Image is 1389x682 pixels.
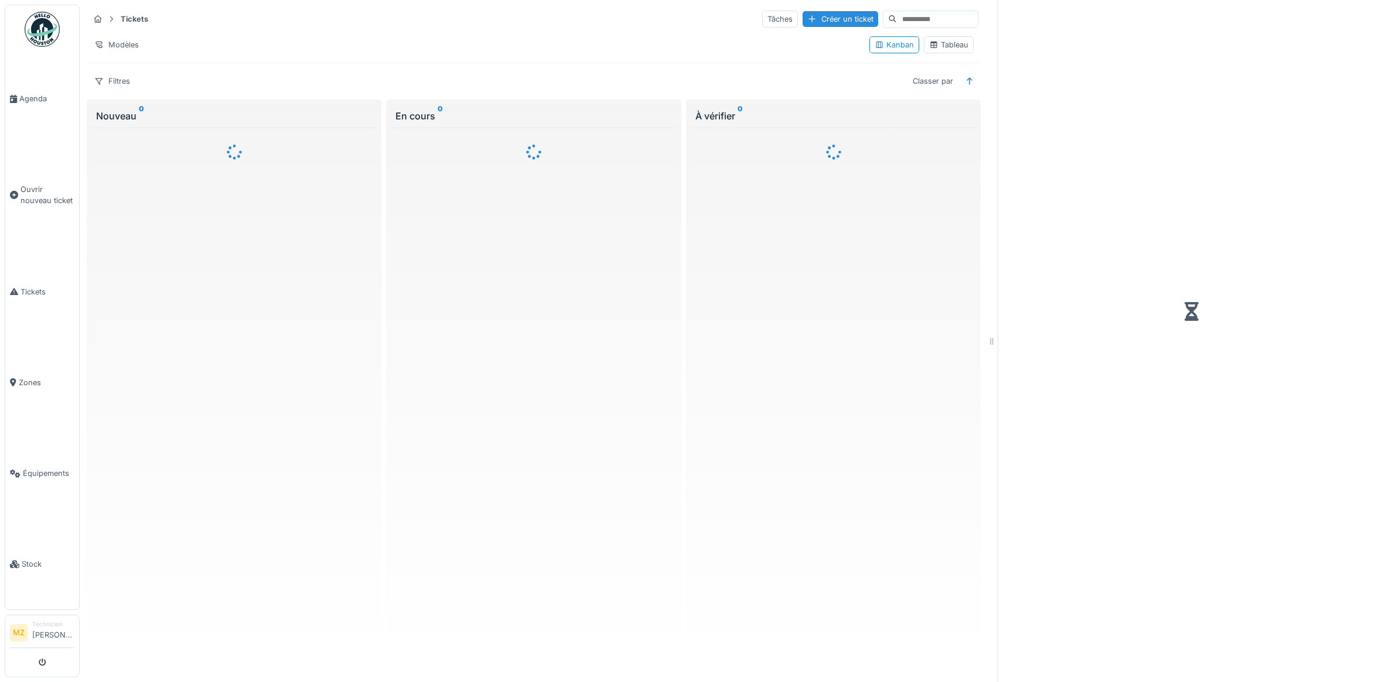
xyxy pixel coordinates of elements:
div: À vérifier [695,109,971,123]
span: Agenda [19,93,74,104]
li: [PERSON_NAME] [32,620,74,645]
a: MZ Technicien[PERSON_NAME] [10,620,74,648]
div: Créer un ticket [803,11,878,27]
span: Équipements [23,468,74,479]
sup: 0 [738,109,743,123]
a: Agenda [5,53,79,144]
div: Nouveau [96,109,372,123]
a: Ouvrir nouveau ticket [5,144,79,246]
div: Tableau [929,39,968,50]
a: Stock [5,519,79,609]
div: Modèles [89,36,144,53]
span: Tickets [21,286,74,297]
span: Ouvrir nouveau ticket [21,184,74,206]
li: MZ [10,624,28,642]
sup: 0 [139,109,144,123]
div: Kanban [875,39,914,50]
div: Tâches [762,11,798,28]
img: Badge_color-CXgf-gQk.svg [25,12,60,47]
a: Zones [5,337,79,428]
div: Classer par [907,73,958,90]
span: Zones [19,377,74,388]
div: Filtres [89,73,135,90]
div: Technicien [32,620,74,629]
a: Tickets [5,246,79,337]
span: Stock [22,558,74,570]
sup: 0 [438,109,443,123]
div: En cours [395,109,671,123]
a: Équipements [5,428,79,519]
strong: Tickets [116,13,153,25]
